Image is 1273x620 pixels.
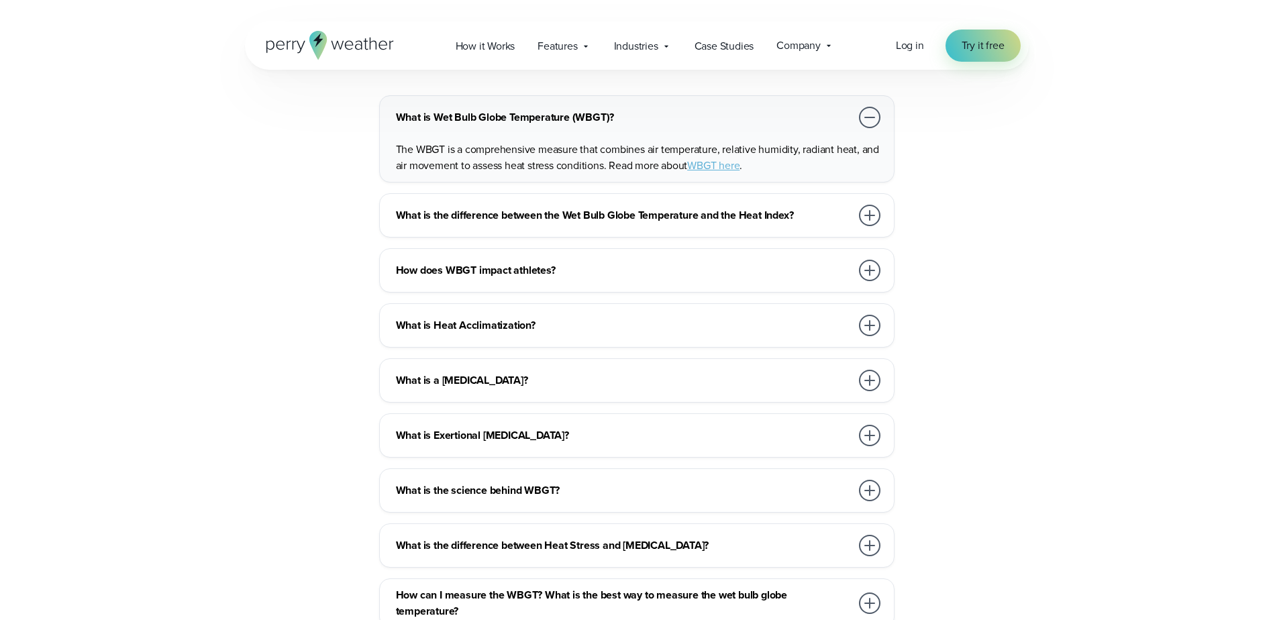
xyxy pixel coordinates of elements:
span: Log in [896,38,924,53]
span: Company [776,38,821,54]
h3: What is Wet Bulb Globe Temperature (WBGT)? [396,109,851,125]
span: Features [538,38,577,54]
a: Case Studies [683,32,766,60]
span: How it Works [456,38,515,54]
h3: How can I measure the WBGT? What is the best way to measure the wet bulb globe temperature? [396,587,851,619]
span: Industries [614,38,658,54]
h3: How does WBGT impact athletes? [396,262,851,278]
a: Log in [896,38,924,54]
a: How it Works [444,32,527,60]
a: Try it free [946,30,1021,62]
a: WBGT here [687,158,740,173]
h3: What is Heat Acclimatization? [396,317,851,333]
span: Case Studies [695,38,754,54]
h3: What is the science behind WBGT? [396,482,851,499]
h3: What is Exertional [MEDICAL_DATA]? [396,427,851,444]
span: Try it free [962,38,1005,54]
p: The WBGT is a comprehensive measure that combines air temperature, relative humidity, radiant hea... [396,142,883,174]
h3: What is the difference between Heat Stress and [MEDICAL_DATA]? [396,537,851,554]
h3: What is the difference between the Wet Bulb Globe Temperature and the Heat Index? [396,207,851,223]
h3: What is a [MEDICAL_DATA]? [396,372,851,389]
